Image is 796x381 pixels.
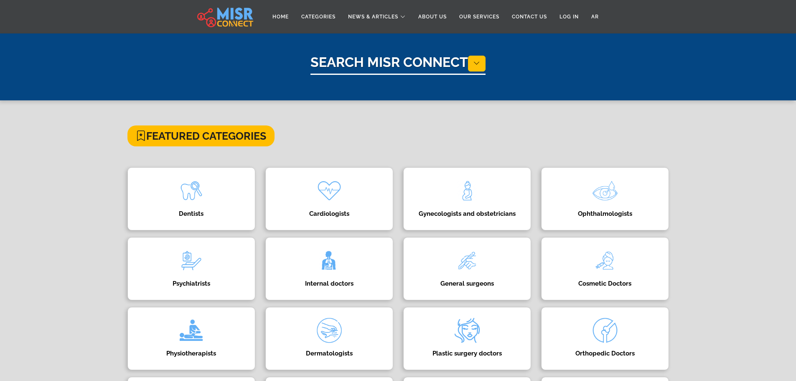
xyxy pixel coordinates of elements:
a: Cardiologists [260,167,398,230]
h4: Gynecologists and obstetricians [416,210,518,217]
img: pfAWvOfsRsa0Gymt6gRE.png [313,244,346,277]
a: Physiotherapists [122,307,260,370]
a: About Us [412,9,453,25]
a: General surgeons [398,237,536,300]
a: News & Articles [342,9,412,25]
h4: Plastic surgery doctors [416,350,518,357]
a: Internal doctors [260,237,398,300]
img: DjGqZLWENc0VUGkVFVvU.png [588,244,622,277]
img: K7lclmEhOOGQ4fIIXkmg.png [588,314,622,347]
a: Contact Us [506,9,553,25]
h4: Dentists [140,210,242,217]
img: tQBIxbFzDjHNxea4mloJ.png [450,174,484,207]
a: Ophthalmologists [536,167,674,230]
a: Cosmetic Doctors [536,237,674,300]
a: Dentists [122,167,260,230]
img: O3vASGqC8OE0Zbp7R2Y3.png [588,174,622,207]
a: Psychiatrists [122,237,260,300]
h4: Internal doctors [278,280,380,287]
img: Oi1DZGDTXfHRQb1rQtXk.png [450,244,484,277]
h4: General surgeons [416,280,518,287]
img: kQgAgBbLbYzX17DbAKQs.png [313,174,346,207]
h4: Cardiologists [278,210,380,217]
a: Orthopedic Doctors [536,307,674,370]
h4: Orthopedic Doctors [554,350,656,357]
img: QNHokBW5vrPUdimAHhBQ.png [175,314,208,347]
img: hWxcuLC5XSYMg4jBQuTo.png [313,314,346,347]
img: yMMdmRz7uG575B6r1qC8.png [450,314,484,347]
h4: Cosmetic Doctors [554,280,656,287]
img: main.misr_connect [197,6,253,27]
span: News & Articles [348,13,398,20]
h4: Psychiatrists [140,280,242,287]
a: AR [585,9,605,25]
a: Plastic surgery doctors [398,307,536,370]
a: Our Services [453,9,506,25]
a: Gynecologists and obstetricians [398,167,536,230]
a: Categories [295,9,342,25]
a: Log in [553,9,585,25]
h4: Dermatologists [278,350,380,357]
h4: Physiotherapists [140,350,242,357]
img: wzNEwxv3aCzPUCYeW7v7.png [175,244,208,277]
a: Home [266,9,295,25]
h4: Ophthalmologists [554,210,656,217]
h1: Search Misr Connect [310,54,486,75]
img: k714wZmFaHWIHbCst04N.png [175,174,208,207]
a: Dermatologists [260,307,398,370]
h4: Featured Categories [127,125,275,146]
